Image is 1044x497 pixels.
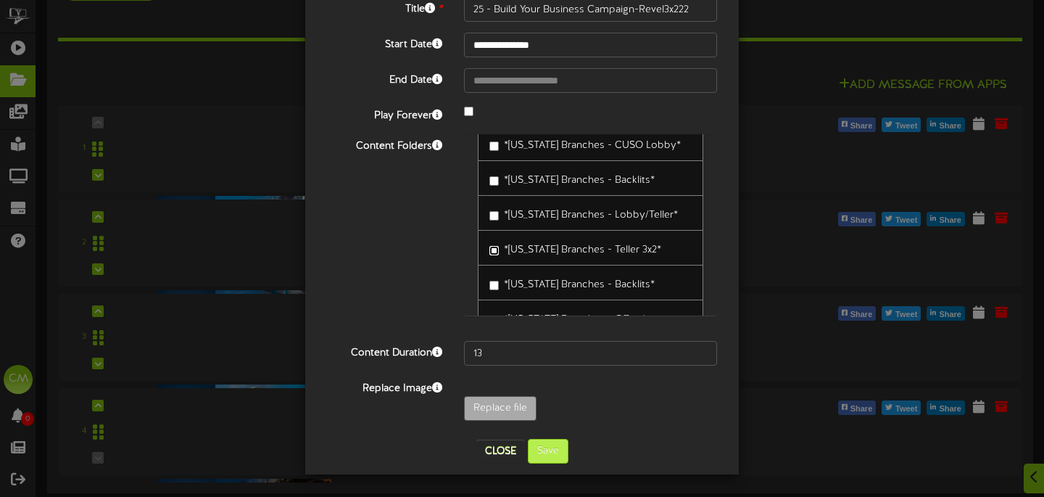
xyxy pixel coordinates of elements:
input: *[US_STATE] Branches - CUSO Lobby* [489,141,499,151]
label: Start Date [316,33,453,52]
span: *[US_STATE] Branches - Lobby/Teller* [504,210,678,221]
input: *[US_STATE] Branches - Backlits* [489,281,499,290]
label: Content Duration [316,341,453,361]
button: Close [476,440,525,463]
input: 15 [464,341,717,366]
span: *[US_STATE] Branches - CUSO Lobby* [504,140,681,151]
span: *[US_STATE] Branches - Backlits* [504,175,655,186]
span: *[US_STATE] Branches - Office* [504,314,646,325]
span: *[US_STATE] Branches - Backlits* [504,279,655,290]
label: End Date [316,68,453,88]
label: Play Forever [316,104,453,123]
label: Replace Image [316,377,453,396]
span: *[US_STATE] Branches - Teller 3x2* [504,245,661,255]
input: *[US_STATE] Branches - Teller 3x2* [489,246,499,255]
button: Save [528,439,568,464]
input: *[US_STATE] Branches - Backlits* [489,176,499,186]
input: *[US_STATE] Branches - Lobby/Teller* [489,211,499,221]
label: Content Folders [316,134,453,154]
